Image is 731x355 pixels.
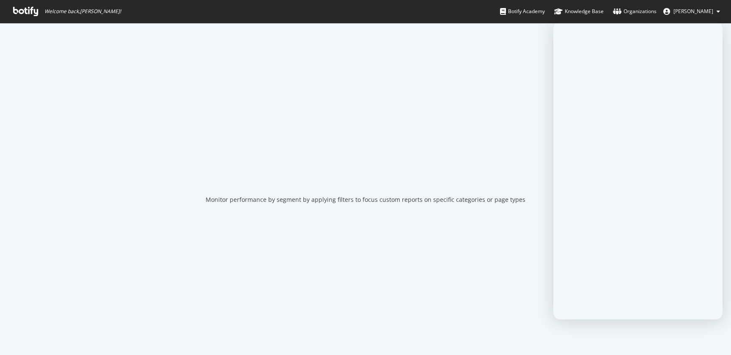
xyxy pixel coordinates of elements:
iframe: Intercom live chat [553,22,723,319]
div: Botify Academy [500,7,545,16]
iframe: Intercom live chat [702,326,723,347]
button: [PERSON_NAME] [657,5,727,18]
span: Welcome back, [PERSON_NAME] ! [44,8,121,15]
div: Organizations [613,7,657,16]
span: Meredith Gummerson [673,8,713,15]
div: Knowledge Base [554,7,604,16]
